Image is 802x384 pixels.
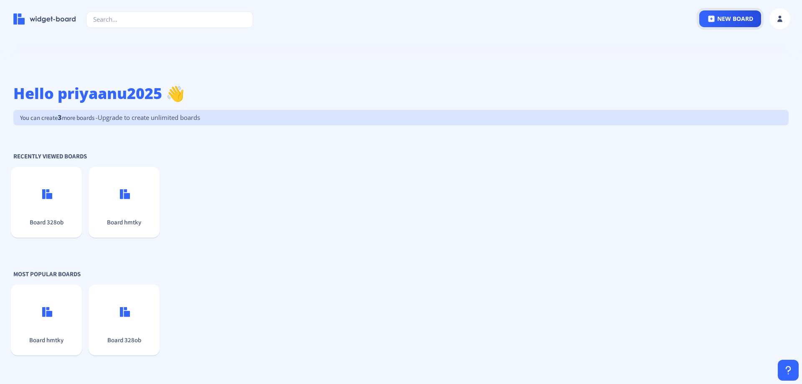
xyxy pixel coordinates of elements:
[58,112,62,122] span: 3
[13,13,76,25] img: logo-name.svg
[120,307,130,317] img: logo.svg
[13,270,789,278] p: Most Popular Boards
[92,218,156,226] p: Board hmtky
[98,113,200,122] span: Upgrade to create unlimited boards
[120,189,130,199] img: logo.svg
[13,110,789,125] p: You can create more boards -
[42,307,53,317] img: logo.svg
[92,336,156,344] p: Board 328ob
[13,152,789,160] p: Recently Viewed Boards
[13,84,789,104] h1: Hello priyaanu2025 👋
[42,189,53,199] img: logo.svg
[14,336,79,344] p: Board hmtky
[86,11,253,28] input: Search...
[699,10,761,27] button: new board
[14,218,79,226] p: Board 328ob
